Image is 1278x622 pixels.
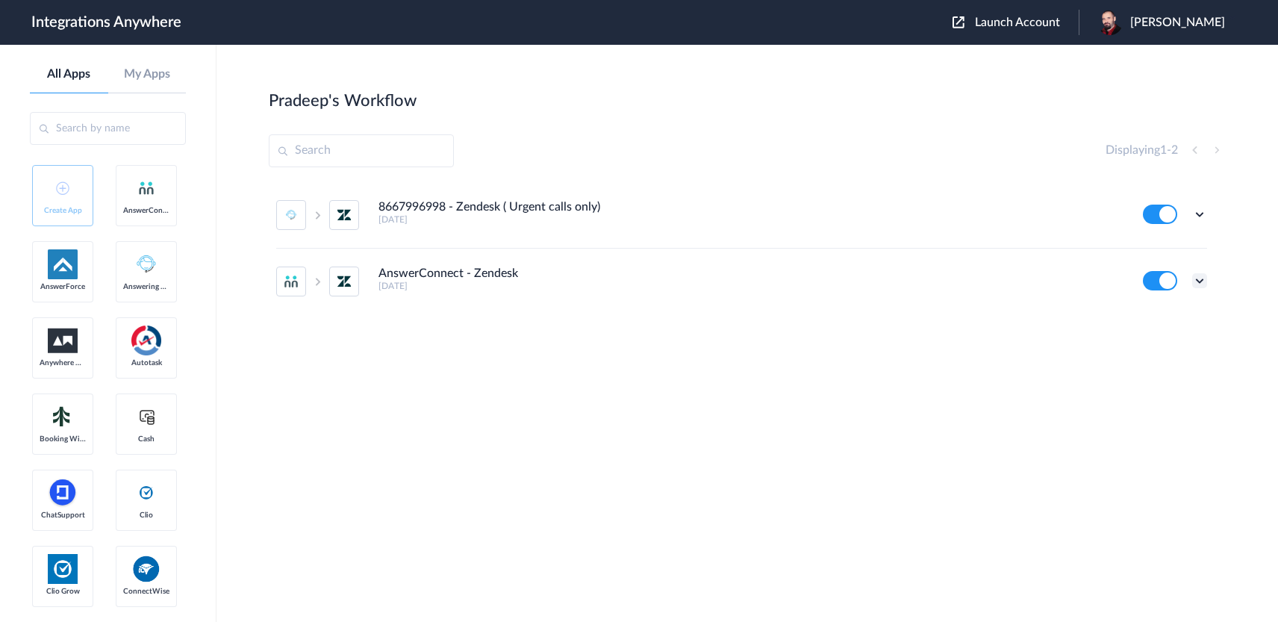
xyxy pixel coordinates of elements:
[30,67,108,81] a: All Apps
[1097,10,1123,35] img: headshot.png
[137,408,156,426] img: cash-logo.svg
[48,329,78,353] img: aww.png
[378,200,600,214] h4: 8667996998 - Zendesk ( Urgent calls only)
[40,435,86,444] span: Booking Widget
[56,181,69,195] img: add-icon.svg
[378,281,1123,291] h5: [DATE]
[123,282,169,291] span: Answering Service
[131,249,161,279] img: Answering_service.png
[108,67,187,81] a: My Apps
[48,249,78,279] img: af-app-logo.svg
[137,179,155,197] img: answerconnect-logo.svg
[123,206,169,215] span: AnswerConnect
[40,358,86,367] span: Anywhere Works
[40,587,86,596] span: Clio Grow
[1160,144,1167,156] span: 1
[137,484,155,502] img: clio-logo.svg
[378,214,1123,225] h5: [DATE]
[953,16,1079,30] button: Launch Account
[1106,143,1178,158] h4: Displaying -
[1130,16,1225,30] span: [PERSON_NAME]
[131,554,161,583] img: connectwise.png
[123,358,169,367] span: Autotask
[975,16,1060,28] span: Launch Account
[40,206,86,215] span: Create App
[30,112,186,145] input: Search by name
[378,267,518,281] h4: AnswerConnect - Zendesk
[131,326,161,355] img: autotask.png
[40,282,86,291] span: AnswerForce
[40,511,86,520] span: ChatSupport
[123,511,169,520] span: Clio
[48,554,78,584] img: Clio.jpg
[1171,144,1178,156] span: 2
[123,435,169,444] span: Cash
[123,587,169,596] span: ConnectWise
[31,13,181,31] h1: Integrations Anywhere
[953,16,964,28] img: launch-acct-icon.svg
[269,134,454,167] input: Search
[48,403,78,430] img: Setmore_Logo.svg
[269,91,417,111] h2: Pradeep's Workflow
[48,478,78,508] img: chatsupport-icon.svg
